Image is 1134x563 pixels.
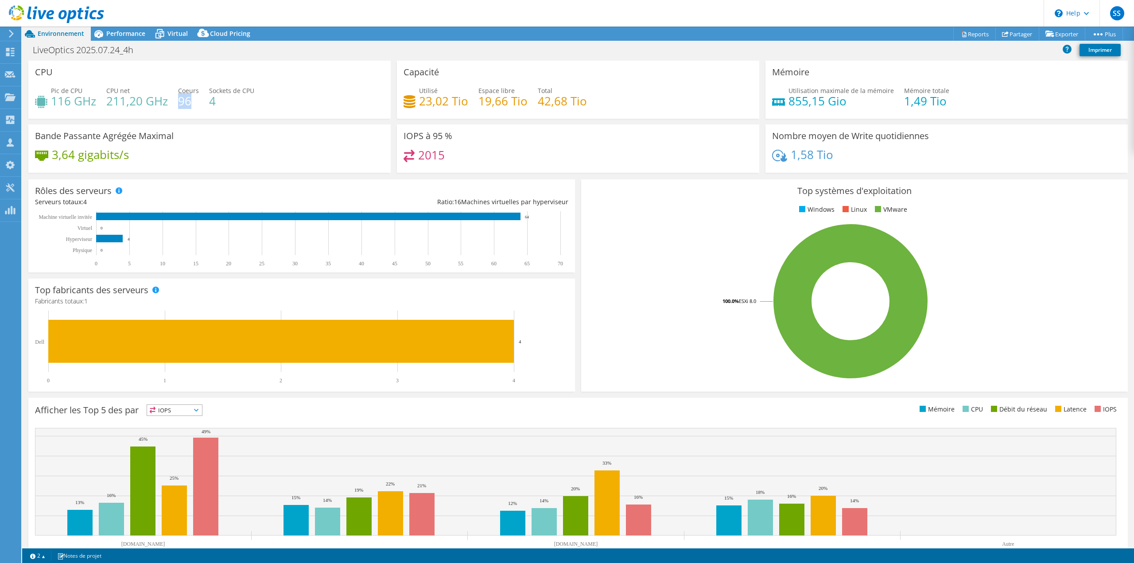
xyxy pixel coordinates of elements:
text: 3 [396,377,399,384]
li: Latence [1053,404,1087,414]
text: 40 [359,260,364,267]
text: 15 [193,260,198,267]
span: Mémoire totale [904,86,949,95]
span: Performance [106,29,145,38]
a: 2 [24,550,51,561]
text: [DOMAIN_NAME] [121,541,165,547]
span: Utilisation maximale de la mémoire [788,86,894,95]
a: Partager [995,27,1039,41]
text: 16% [107,493,116,498]
div: Serveurs totaux: [35,197,302,207]
text: 12% [508,501,517,506]
h4: 211,20 GHz [106,96,168,106]
h3: Capacité [404,67,439,77]
text: 0 [101,248,103,252]
a: Notes de projet [51,550,108,561]
tspan: Machine virtuelle invitée [39,214,92,220]
text: 4 [519,339,521,344]
text: 16% [634,494,643,500]
h4: Fabricants totaux: [35,296,568,306]
h4: 855,15 Gio [788,96,894,106]
h3: Rôles des serveurs [35,186,112,196]
li: Linux [840,205,867,214]
text: 60 [491,260,497,267]
li: CPU [960,404,983,414]
span: 1 [84,297,88,305]
text: 22% [386,481,395,486]
h3: Mémoire [772,67,809,77]
li: Windows [797,205,835,214]
text: Autre [1002,541,1014,547]
span: Utilisé [419,86,438,95]
text: Physique [73,247,92,253]
li: IOPS [1092,404,1117,414]
text: 20 [226,260,231,267]
span: Sockets de CPU [209,86,254,95]
li: Mémoire [917,404,955,414]
tspan: ESXi 8.0 [739,298,756,304]
text: 33% [602,460,611,466]
span: SS [1110,6,1124,20]
h4: 4 [209,96,254,106]
li: VMware [873,205,907,214]
text: 0 [101,226,103,230]
text: 65 [524,260,530,267]
h1: LiveOptics 2025.07.24_4h [29,45,147,55]
text: 4 [128,237,130,241]
text: 20% [571,486,580,491]
span: Total [538,86,552,95]
text: 15% [291,495,300,500]
text: 64 [525,215,529,219]
text: 55 [458,260,463,267]
text: Dell [35,339,44,345]
h4: 3,64 gigabits/s [52,150,129,159]
text: 14% [850,498,859,503]
text: 15% [724,495,733,501]
text: Hyperviseur [66,236,92,242]
h3: CPU [35,67,53,77]
tspan: 100.0% [722,298,739,304]
text: 25% [170,475,179,481]
span: Environnement [38,29,84,38]
a: Plus [1085,27,1123,41]
text: 1 [163,377,166,384]
text: 18% [756,489,765,495]
a: Imprimer [1080,44,1121,56]
text: 25 [259,260,264,267]
span: 4 [83,198,87,206]
span: Espace libre [478,86,515,95]
text: 70 [558,260,563,267]
text: [DOMAIN_NAME] [554,541,598,547]
h3: Nombre moyen de Write quotidiennes [772,131,929,141]
text: 35 [326,260,331,267]
text: Virtuel [78,225,93,231]
span: 16 [454,198,461,206]
h4: 1,49 Tio [904,96,949,106]
h4: 23,02 Tio [419,96,468,106]
h3: Top systèmes d'exploitation [588,186,1121,196]
text: 0 [47,377,50,384]
text: 19% [354,487,363,493]
h3: Top fabricants des serveurs [35,285,148,295]
svg: \n [1055,9,1063,17]
li: Débit du réseau [989,404,1047,414]
text: 13% [75,500,84,505]
h4: 96 [178,96,199,106]
text: 14% [540,498,548,503]
text: 20% [819,485,827,491]
h4: 2015 [418,150,445,160]
span: Virtual [167,29,188,38]
text: 4 [513,377,515,384]
h4: 116 GHz [51,96,96,106]
a: Reports [953,27,996,41]
h3: Bande Passante Agrégée Maximal [35,131,174,141]
text: 16% [787,493,796,499]
text: 10 [160,260,165,267]
span: Coeurs [178,86,199,95]
a: Exporter [1039,27,1085,41]
span: Cloud Pricing [210,29,250,38]
text: 5 [128,260,131,267]
h3: IOPS à 95 % [404,131,452,141]
span: IOPS [147,405,202,415]
h4: 1,58 Tio [791,150,833,159]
